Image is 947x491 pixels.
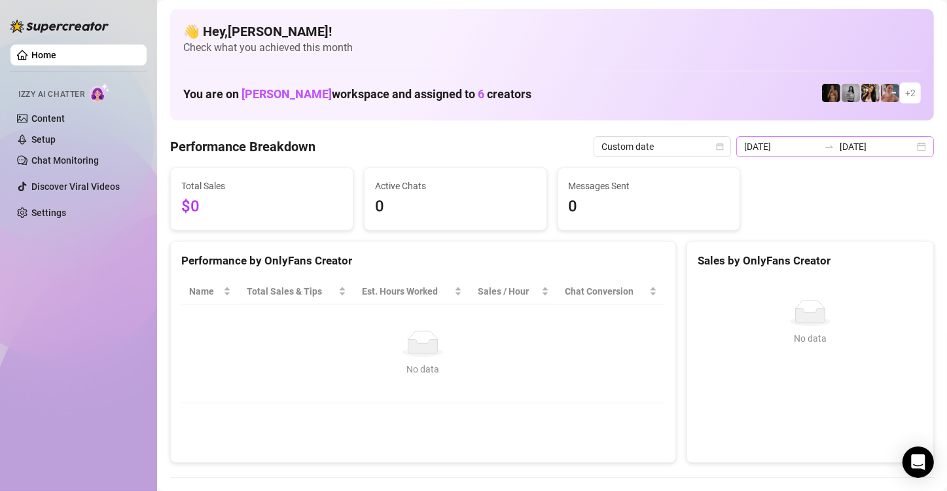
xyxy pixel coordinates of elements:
[31,113,65,124] a: Content
[181,279,239,304] th: Name
[569,179,730,193] span: Messages Sent
[902,446,934,478] div: Open Intercom Messenger
[716,143,724,151] span: calendar
[181,194,342,219] span: $0
[703,331,918,346] div: No data
[478,284,539,299] span: Sales / Hour
[181,252,665,270] div: Performance by OnlyFans Creator
[181,179,342,193] span: Total Sales
[822,84,840,102] img: the_bohema
[362,284,452,299] div: Est. Hours Worked
[183,41,921,55] span: Check what you achieved this month
[247,284,336,299] span: Total Sales & Tips
[31,208,66,218] a: Settings
[183,22,921,41] h4: 👋 Hey, [PERSON_NAME] !
[478,87,484,101] span: 6
[375,194,536,219] span: 0
[861,84,880,102] img: AdelDahan
[569,194,730,219] span: 0
[31,50,56,60] a: Home
[824,141,834,152] span: swap-right
[905,86,916,100] span: + 2
[31,134,56,145] a: Setup
[18,88,84,101] span: Izzy AI Chatter
[840,139,914,154] input: End date
[470,279,558,304] th: Sales / Hour
[90,83,110,102] img: AI Chatter
[239,279,354,304] th: Total Sales & Tips
[744,139,819,154] input: Start date
[31,181,120,192] a: Discover Viral Videos
[601,137,723,156] span: Custom date
[10,20,109,33] img: logo-BBDzfeDw.svg
[189,284,221,299] span: Name
[194,362,652,376] div: No data
[183,87,531,101] h1: You are on workspace and assigned to creators
[824,141,834,152] span: to
[31,155,99,166] a: Chat Monitoring
[170,137,315,156] h4: Performance Breakdown
[881,84,899,102] img: Yarden
[842,84,860,102] img: A
[241,87,332,101] span: [PERSON_NAME]
[375,179,536,193] span: Active Chats
[565,284,646,299] span: Chat Conversion
[557,279,664,304] th: Chat Conversion
[698,252,923,270] div: Sales by OnlyFans Creator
